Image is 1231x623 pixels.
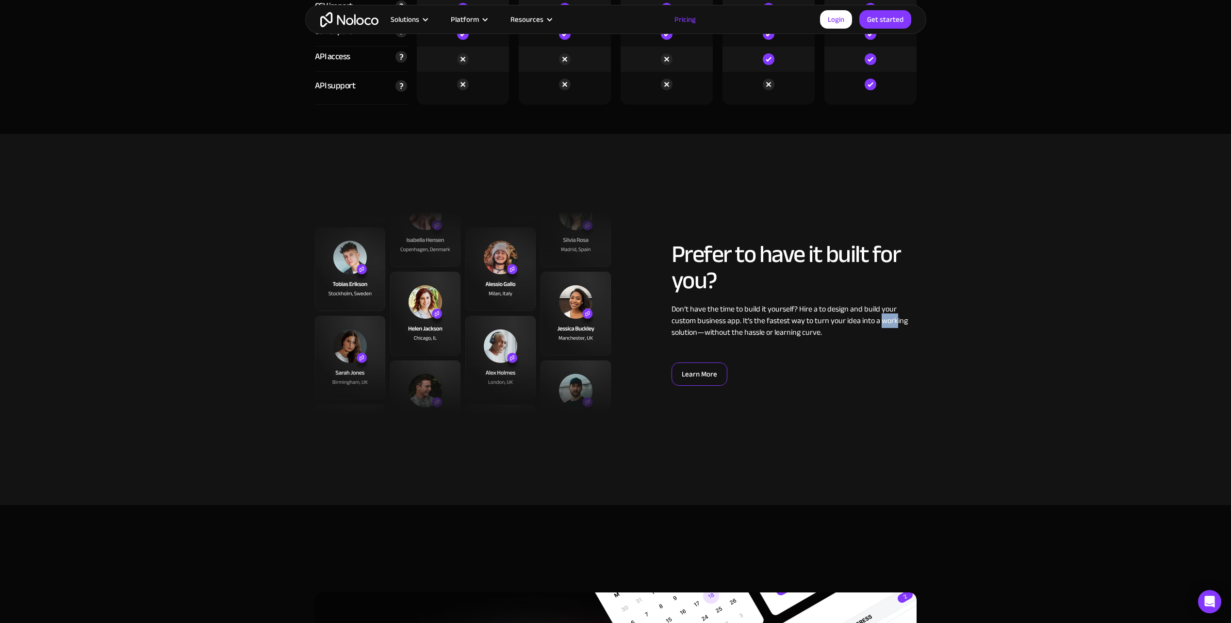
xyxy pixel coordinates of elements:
[315,79,356,93] div: API support
[672,362,727,386] a: Learn More
[510,13,543,26] div: Resources
[498,13,563,26] div: Resources
[391,13,419,26] div: Solutions
[451,13,479,26] div: Platform
[1198,590,1221,613] div: Open Intercom Messenger
[672,303,917,338] div: Don’t have the time to build it yourself? Hire a to design and build your custom business app. It...
[859,10,911,29] a: Get started
[378,13,439,26] div: Solutions
[320,12,378,27] a: home
[672,241,917,294] h2: Prefer to have it built for you?
[439,13,498,26] div: Platform
[820,10,852,29] a: Login
[662,13,708,26] a: Pricing
[315,49,350,64] div: API access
